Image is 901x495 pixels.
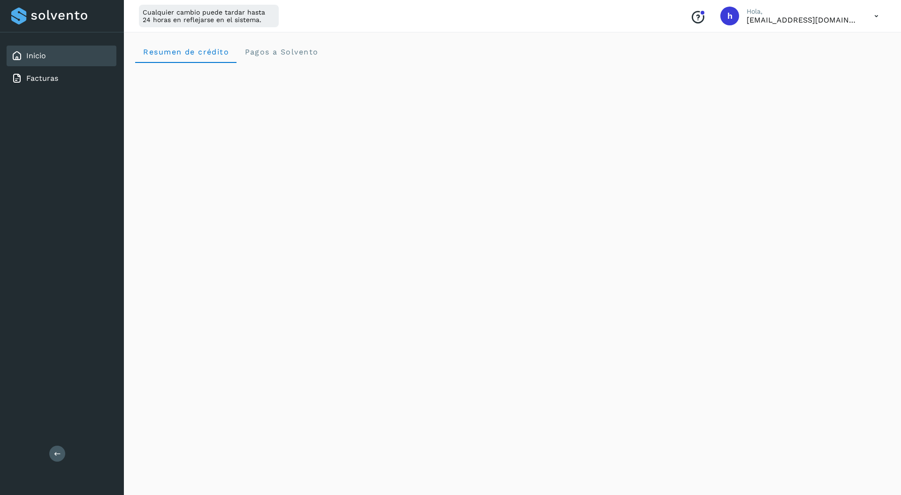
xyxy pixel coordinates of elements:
[143,47,229,56] span: Resumen de crédito
[7,68,116,89] div: Facturas
[747,8,859,15] p: Hola,
[747,15,859,24] p: hpineda@certustransportes.com
[26,74,58,83] a: Facturas
[139,5,279,27] div: Cualquier cambio puede tardar hasta 24 horas en reflejarse en el sistema.
[7,46,116,66] div: Inicio
[26,51,46,60] a: Inicio
[244,47,318,56] span: Pagos a Solvento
